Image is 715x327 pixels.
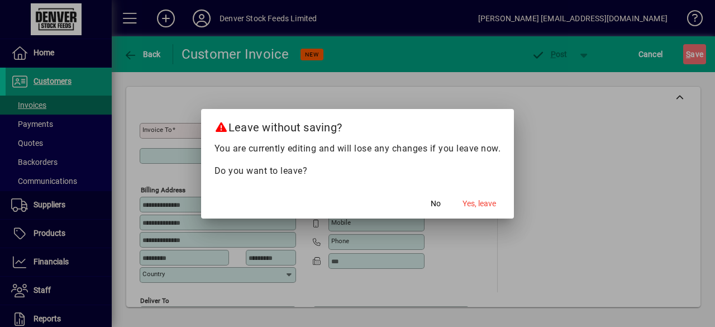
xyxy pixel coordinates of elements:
button: Yes, leave [458,194,500,214]
p: You are currently editing and will lose any changes if you leave now. [214,142,501,155]
p: Do you want to leave? [214,164,501,178]
h2: Leave without saving? [201,109,514,141]
button: No [418,194,454,214]
span: No [431,198,441,210]
span: Yes, leave [463,198,496,210]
